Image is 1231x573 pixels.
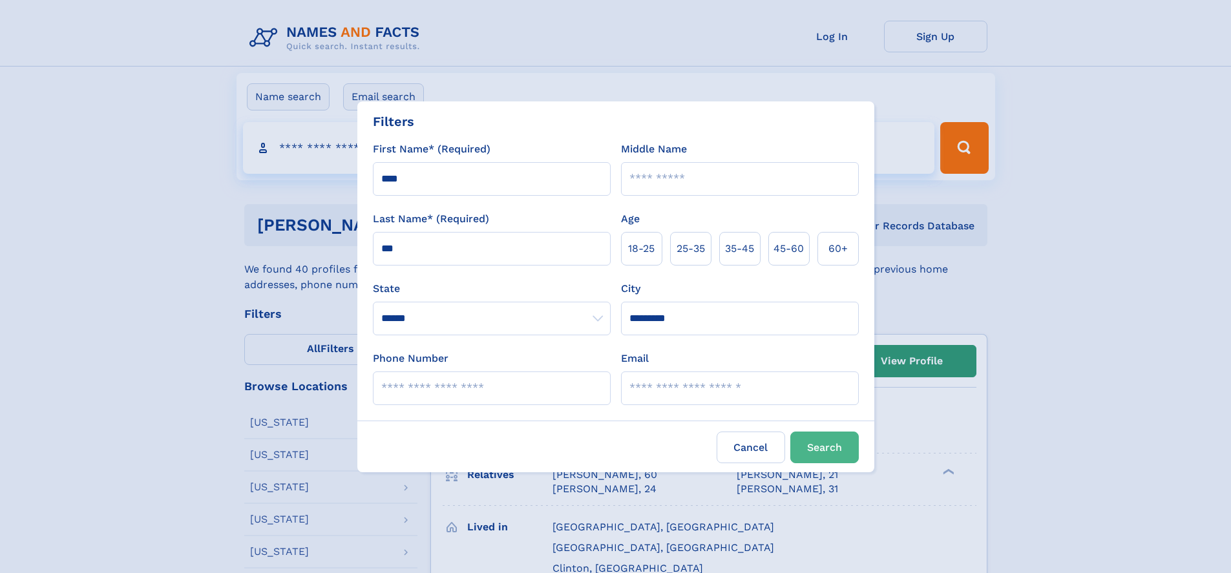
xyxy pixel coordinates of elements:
label: Email [621,351,649,366]
span: 25‑35 [677,241,705,256]
span: 60+ [828,241,848,256]
div: Filters [373,112,414,131]
label: Phone Number [373,351,448,366]
span: 35‑45 [725,241,754,256]
span: 45‑60 [773,241,804,256]
label: First Name* (Required) [373,141,490,157]
span: 18‑25 [628,241,655,256]
label: State [373,281,611,297]
label: Last Name* (Required) [373,211,489,227]
label: Middle Name [621,141,687,157]
label: Cancel [717,432,785,463]
label: Age [621,211,640,227]
button: Search [790,432,859,463]
label: City [621,281,640,297]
